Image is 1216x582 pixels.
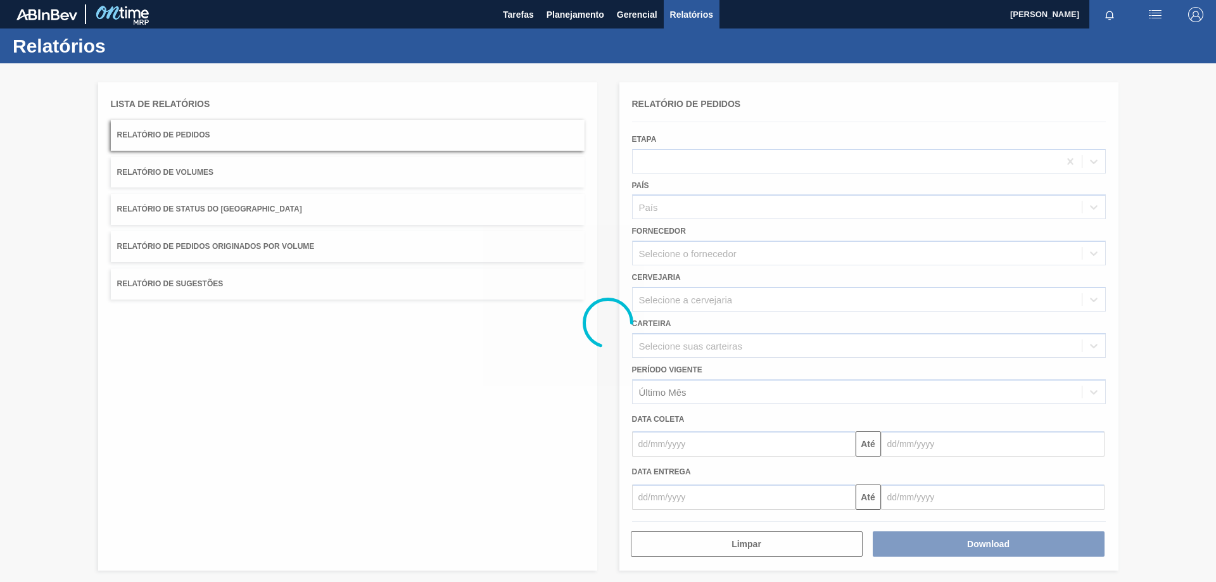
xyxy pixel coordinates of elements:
span: Relatórios [670,7,713,22]
img: TNhmsLtSVTkK8tSr43FrP2fwEKptu5GPRR3wAAAABJRU5ErkJggg== [16,9,77,20]
span: Planejamento [547,7,604,22]
span: Tarefas [503,7,534,22]
button: Notificações [1089,6,1130,23]
img: Logout [1188,7,1203,22]
img: userActions [1148,7,1163,22]
h1: Relatórios [13,39,237,53]
span: Gerencial [617,7,657,22]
